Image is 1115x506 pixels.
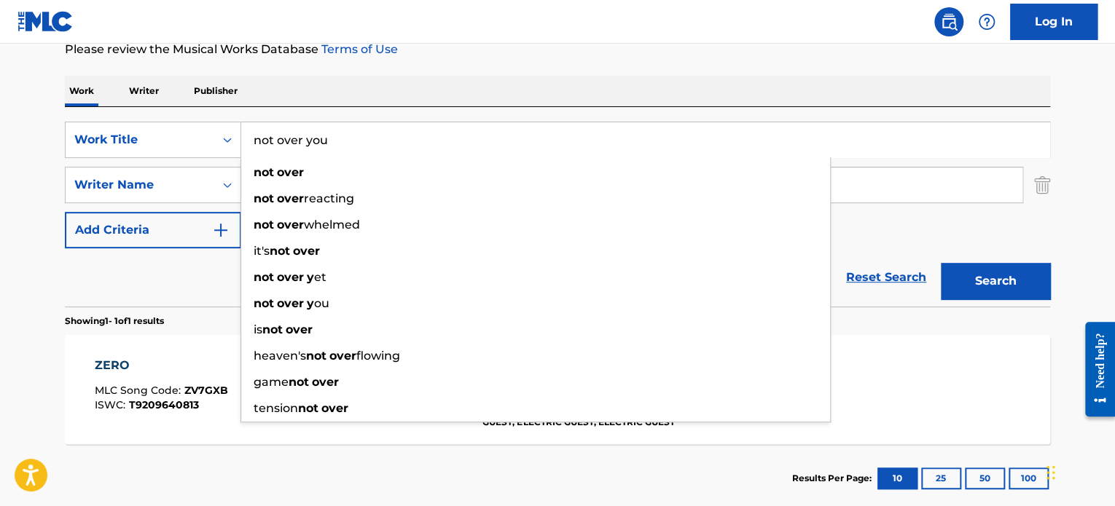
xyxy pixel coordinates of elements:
[254,165,274,179] strong: not
[277,191,304,205] strong: over
[254,191,274,205] strong: not
[95,398,129,411] span: ISWC :
[1074,311,1115,428] iframe: Resource Center
[277,296,304,310] strong: over
[304,218,360,232] span: whelmed
[940,13,958,31] img: search
[65,315,164,328] p: Showing 1 - 1 of 1 results
[212,221,230,239] img: 9d2ae6d4665cec9f34b9.svg
[286,323,313,336] strong: over
[184,384,228,397] span: ZV7GXB
[1010,4,1098,40] a: Log In
[270,244,290,258] strong: not
[17,11,74,32] img: MLC Logo
[965,467,1005,489] button: 50
[934,7,963,36] a: Public Search
[254,375,289,389] span: game
[941,263,1050,299] button: Search
[978,13,995,31] img: help
[318,42,398,56] a: Terms of Use
[321,401,348,415] strong: over
[254,296,274,310] strong: not
[254,244,270,258] span: it's
[307,270,314,284] strong: y
[65,76,98,106] p: Work
[254,401,298,415] span: tension
[293,244,320,258] strong: over
[65,212,241,248] button: Add Criteria
[277,270,304,284] strong: over
[306,349,326,363] strong: not
[1009,467,1049,489] button: 100
[314,296,329,310] span: ou
[314,270,326,284] span: et
[254,349,306,363] span: heaven's
[74,176,206,194] div: Writer Name
[189,76,242,106] p: Publisher
[792,472,875,485] p: Results Per Page:
[65,335,1050,444] a: ZEROMLC Song Code:ZV7GXBISWC:T9209640813Writers (3)[PERSON_NAME] [PERSON_NAME], [PERSON_NAME] [PE...
[254,218,274,232] strong: not
[877,467,918,489] button: 10
[972,7,1001,36] div: Help
[129,398,199,411] span: T9209640813
[95,357,228,374] div: ZERO
[254,270,274,284] strong: not
[289,375,309,389] strong: not
[1042,436,1115,506] iframe: Chat Widget
[1034,167,1050,203] img: Delete Criterion
[74,131,206,149] div: Work Title
[125,76,163,106] p: Writer
[262,323,283,336] strong: not
[277,218,304,232] strong: over
[329,349,356,363] strong: over
[356,349,400,363] span: flowing
[298,401,318,415] strong: not
[95,384,184,397] span: MLC Song Code :
[1046,451,1055,494] div: Drag
[65,41,1050,58] p: Please review the Musical Works Database
[254,323,262,336] span: is
[65,122,1050,307] form: Search Form
[277,165,304,179] strong: over
[312,375,339,389] strong: over
[839,261,934,293] a: Reset Search
[307,296,314,310] strong: y
[304,191,354,205] span: reacting
[921,467,961,489] button: 25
